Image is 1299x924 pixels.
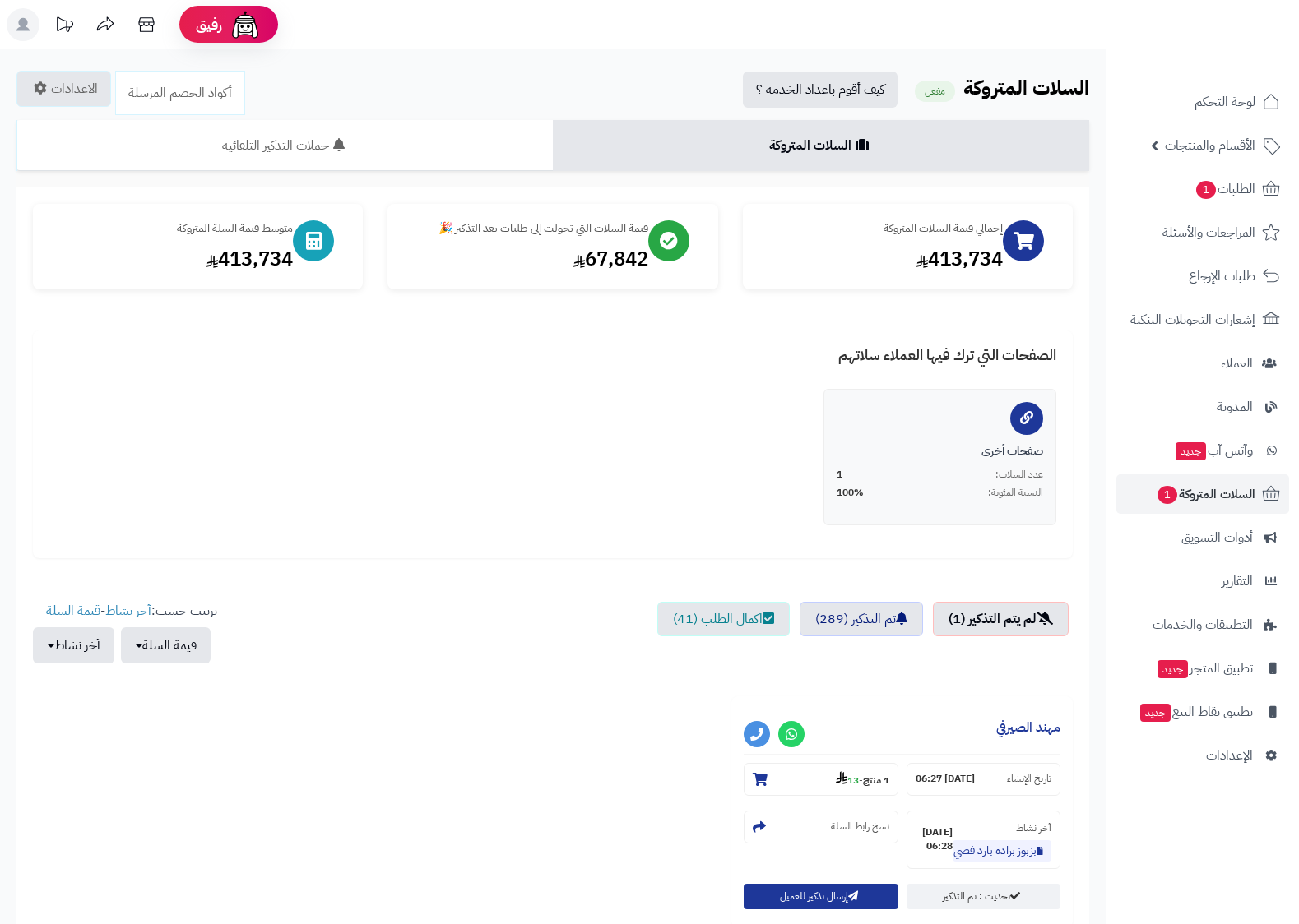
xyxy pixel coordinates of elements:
span: جديد [1176,442,1206,460]
a: العملاء [1116,344,1289,383]
button: آخر نشاط [33,627,114,663]
span: جديد [1158,660,1188,678]
span: طلبات الإرجاع [1189,265,1255,288]
a: الاعدادات [16,71,111,107]
section: 1 منتج-13 [744,763,898,796]
img: logo-2.png [1187,44,1283,78]
a: السلات المتروكة1 [1116,474,1289,514]
span: 1 [837,468,842,482]
a: لم يتم التذكير (1) [933,602,1069,636]
div: متوسط قيمة السلة المتروكة [49,220,293,237]
span: جديد [1140,704,1171,722]
a: وآتس آبجديد [1116,431,1289,470]
a: المدونة [1116,387,1289,427]
section: نسخ رابط السلة [744,811,898,843]
span: 1 [1196,181,1216,199]
small: - [836,771,889,788]
a: المراجعات والأسئلة [1116,213,1289,252]
span: المراجعات والأسئلة [1162,221,1255,244]
div: قيمة السلات التي تحولت إلى طلبات بعد التذكير 🎉 [404,220,647,237]
a: تم التذكير (289) [800,602,923,636]
a: اكمال الطلب (41) [657,602,790,636]
strong: [DATE] 06:28 [916,825,953,853]
strong: 1 منتج [863,773,889,788]
a: الإعدادات [1116,736,1289,775]
div: صفحات أخرى [837,443,1044,460]
small: آخر نشاط [1016,820,1051,835]
span: الإعدادات [1206,744,1253,767]
small: تاريخ الإنشاء [1007,772,1051,786]
span: التقارير [1222,570,1253,593]
div: 413,734 [759,245,1003,273]
a: التطبيقات والخدمات [1116,605,1289,644]
strong: [DATE] 06:27 [916,772,975,786]
small: مفعل [915,81,955,102]
span: 100% [837,486,864,500]
span: الطلبات [1195,178,1255,201]
span: المدونة [1217,395,1253,418]
button: قيمة السلة [121,627,211,663]
a: لوحة التحكم [1116,82,1289,122]
img: ai-face.png [229,8,262,41]
a: آخر نشاط [105,601,151,621]
span: تطبيق المتجر [1156,657,1253,680]
span: التطبيقات والخدمات [1153,613,1253,636]
span: 1 [1158,486,1177,504]
a: تطبيق المتجرجديد [1116,649,1289,688]
span: وآتس آب [1174,439,1253,462]
a: بزبوز برادة بارد فضي str37a [953,840,1051,862]
a: طلبات الإرجاع [1116,256,1289,296]
a: كيف أقوم باعداد الخدمة ؟ [743,72,898,108]
b: السلات المتروكة [963,73,1089,103]
div: إجمالي قيمة السلات المتروكة [759,220,1003,237]
span: لوحة التحكم [1195,90,1255,113]
strong: 13 [836,773,859,788]
a: أدوات التسويق [1116,518,1289,557]
a: تحديث : تم التذكير [907,884,1060,909]
a: إشعارات التحويلات البنكية [1116,300,1289,340]
span: العملاء [1221,352,1253,375]
span: أدوات التسويق [1181,526,1253,549]
div: 413,734 [49,245,293,273]
a: أكواد الخصم المرسلة [115,71,245,115]
a: السلات المتروكة [553,120,1089,171]
span: السلات المتروكة [1156,483,1255,506]
h4: الصفحات التي ترك فيها العملاء سلاتهم [49,347,1056,372]
span: تطبيق نقاط البيع [1139,700,1253,723]
ul: ترتيب حسب: - [33,602,217,663]
a: التقارير [1116,561,1289,601]
button: إرسال تذكير للعميل [744,884,898,909]
a: تطبيق نقاط البيعجديد [1116,692,1289,732]
a: حملات التذكير التلقائية [16,120,553,171]
small: نسخ رابط السلة [831,820,889,834]
a: قيمة السلة [46,601,100,621]
a: مهند الصيرفي [996,718,1060,737]
div: 67,842 [404,245,647,273]
span: النسبة المئوية: [988,486,1043,500]
a: تحديثات المنصة [44,8,85,45]
span: رفيق [196,15,222,35]
a: الطلبات1 [1116,169,1289,209]
span: إشعارات التحويلات البنكية [1130,308,1255,331]
span: عدد السلات: [995,468,1043,482]
span: الأقسام والمنتجات [1165,134,1255,157]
